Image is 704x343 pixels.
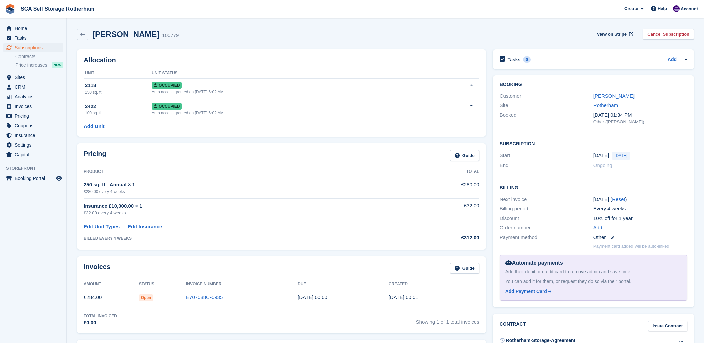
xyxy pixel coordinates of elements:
span: Sites [15,73,55,82]
div: Auto access granted on [DATE] 6:02 AM [152,89,426,95]
a: menu [3,150,63,159]
th: Created [389,279,479,290]
span: CRM [15,82,55,92]
div: 10% off for 1 year [593,215,687,222]
a: View on Stripe [594,29,635,40]
span: Invoices [15,102,55,111]
div: Other [593,234,687,241]
a: menu [3,92,63,101]
div: Payment method [500,234,593,241]
div: Booked [500,111,593,125]
a: Edit Unit Types [84,223,120,231]
div: 2422 [85,103,152,110]
a: menu [3,121,63,130]
div: 100779 [162,32,179,39]
a: Add [668,56,677,64]
span: Insurance [15,131,55,140]
a: menu [3,111,63,121]
div: 0 [523,56,531,63]
a: Guide [450,150,479,161]
div: Every 4 weeks [593,205,687,213]
a: menu [3,102,63,111]
a: Add Payment Card [505,288,679,295]
a: SCA Self Storage Rotherham [18,3,97,14]
span: Account [681,6,698,12]
span: Ongoing [593,162,612,168]
span: Coupons [15,121,55,130]
th: Amount [84,279,139,290]
a: Rotherham [593,102,618,108]
time: 2025-09-02 23:00:00 UTC [298,294,327,300]
div: Add Payment Card [505,288,547,295]
span: Capital [15,150,55,159]
h2: Invoices [84,263,110,274]
div: Auto access granted on [DATE] 6:02 AM [152,110,426,116]
span: Home [15,24,55,33]
th: Total [405,166,479,177]
th: Due [298,279,389,290]
th: Product [84,166,405,177]
span: Create [624,5,638,12]
a: Guide [450,263,479,274]
a: menu [3,43,63,52]
h2: Booking [500,82,687,87]
span: Price increases [15,62,47,68]
th: Invoice Number [186,279,298,290]
span: Occupied [152,82,182,89]
a: Add Unit [84,123,104,130]
h2: Allocation [84,56,479,64]
a: Reset [612,196,625,202]
div: Automate payments [505,259,682,267]
h2: Contract [500,321,526,332]
a: menu [3,140,63,150]
span: Settings [15,140,55,150]
div: 150 sq. ft [85,89,152,95]
span: Help [658,5,667,12]
span: Analytics [15,92,55,101]
span: Pricing [15,111,55,121]
div: 100 sq. ft [85,110,152,116]
span: Storefront [6,165,66,172]
div: £280.00 every 4 weeks [84,189,405,195]
td: £284.00 [84,290,139,305]
a: menu [3,24,63,33]
h2: Billing [500,184,687,191]
a: [PERSON_NAME] [593,93,635,99]
div: BILLED EVERY 4 WEEKS [84,235,405,241]
time: 2025-09-01 23:01:01 UTC [389,294,418,300]
a: Issue Contract [648,321,687,332]
time: 2025-09-01 23:00:00 UTC [593,152,609,159]
a: menu [3,174,63,183]
div: £312.00 [405,234,479,242]
div: Add their debit or credit card to remove admin and save time. [505,268,682,275]
div: Insurance £10,000.00 × 1 [84,202,405,210]
div: End [500,162,593,169]
div: £32.00 every 4 weeks [84,210,405,216]
span: Booking Portal [15,174,55,183]
th: Status [139,279,186,290]
div: Next invoice [500,196,593,203]
div: Other ([PERSON_NAME]) [593,119,687,125]
div: 250 sq. ft - Annual × 1 [84,181,405,189]
div: Start [500,152,593,160]
div: Total Invoiced [84,313,117,319]
div: You can add it for them, or request they do so via their portal. [505,278,682,285]
div: Discount [500,215,593,222]
a: menu [3,33,63,43]
div: Customer [500,92,593,100]
img: Kelly Neesham [673,5,680,12]
span: View on Stripe [597,31,627,38]
a: menu [3,131,63,140]
span: Tasks [15,33,55,43]
th: Unit Status [152,68,426,79]
a: Price increases NEW [15,61,63,69]
div: [DATE] ( ) [593,196,687,203]
span: Open [139,294,153,301]
td: £280.00 [405,177,479,198]
h2: Tasks [508,56,521,63]
a: Edit Insurance [128,223,162,231]
a: Cancel Subscription [643,29,694,40]
p: Payment card added will be auto-linked [593,243,669,250]
span: Showing 1 of 1 total invoices [416,313,479,327]
div: 2118 [85,82,152,89]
